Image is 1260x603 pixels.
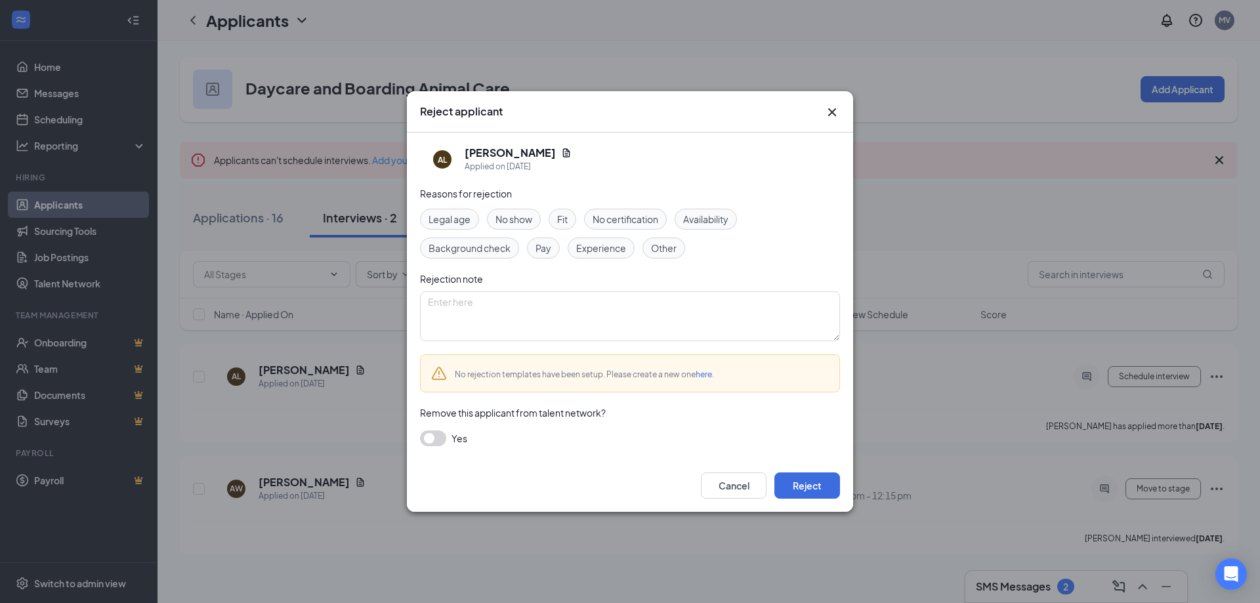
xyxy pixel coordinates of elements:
span: Availability [683,212,728,226]
button: Close [824,104,840,120]
h5: [PERSON_NAME] [465,146,556,160]
span: Fit [557,212,568,226]
div: Open Intercom Messenger [1215,558,1247,590]
svg: Warning [431,365,447,381]
button: Cancel [701,472,766,499]
span: Legal age [429,212,471,226]
svg: Document [561,148,572,158]
span: No show [495,212,532,226]
svg: Cross [824,104,840,120]
button: Reject [774,472,840,499]
span: Experience [576,241,626,255]
div: AL [438,154,447,165]
span: Pay [535,241,551,255]
a: here [696,369,712,379]
span: Reasons for rejection [420,188,512,199]
span: Rejection note [420,273,483,285]
div: Applied on [DATE] [465,160,572,173]
span: No certification [593,212,658,226]
span: No rejection templates have been setup. Please create a new one . [455,369,714,379]
span: Other [651,241,677,255]
span: Background check [429,241,511,255]
h3: Reject applicant [420,104,503,119]
span: Remove this applicant from talent network? [420,407,606,419]
span: Yes [451,430,467,446]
